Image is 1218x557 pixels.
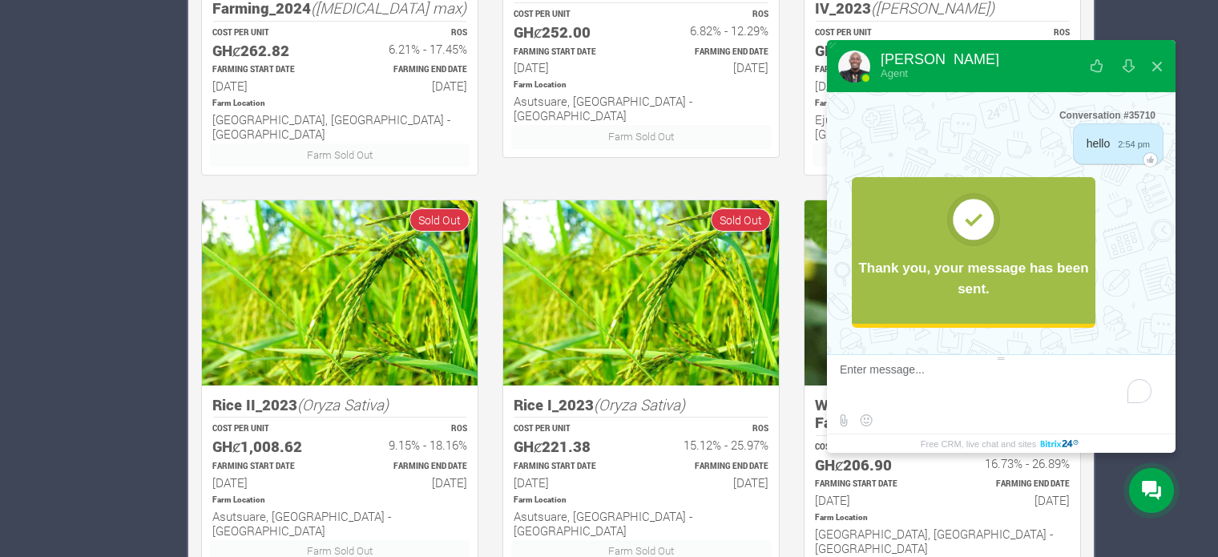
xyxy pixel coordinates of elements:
p: ROS [655,9,768,21]
p: Estimated Farming Start Date [815,64,928,76]
h6: 16.73% - 26.89% [957,456,1070,470]
h5: GHȼ221.38 [514,438,627,456]
p: ROS [957,27,1070,39]
h6: [DATE] [655,475,768,490]
p: Estimated Farming End Date [655,46,768,59]
span: Sold Out [711,208,771,232]
div: [PERSON_NAME] [881,52,999,67]
div: Agent [881,67,999,80]
h6: [DATE] [212,475,325,490]
h6: [DATE] [815,493,928,507]
h6: [GEOGRAPHIC_DATA], [GEOGRAPHIC_DATA] - [GEOGRAPHIC_DATA] [212,112,467,141]
p: ROS [354,423,467,435]
p: Estimated Farming End Date [957,478,1070,490]
p: COST PER UNIT [212,27,325,39]
p: Estimated Farming End Date [354,461,467,473]
h6: [DATE] [514,475,627,490]
img: growforme image [503,200,779,385]
p: COST PER UNIT [815,27,928,39]
p: ROS [354,27,467,39]
p: COST PER UNIT [514,423,627,435]
h6: 15.12% - 25.97% [655,438,768,452]
a: Free CRM, live chat and sites [921,434,1082,453]
p: Location of Farm [815,98,1070,110]
p: Location of Farm [514,494,768,507]
p: COST PER UNIT [815,442,928,454]
h6: [DATE] [354,79,467,93]
img: growforme image [202,200,478,385]
h5: Rice II_2023 [212,396,467,414]
h6: [GEOGRAPHIC_DATA], [GEOGRAPHIC_DATA] - [GEOGRAPHIC_DATA] [815,527,1070,555]
span: hello [1087,137,1111,150]
p: Estimated Farming Start Date [212,461,325,473]
p: Location of Farm [514,79,768,91]
h5: GHȼ252.00 [514,23,627,42]
p: Estimated Farming End Date [655,461,768,473]
div: Thank you, your message has been sent. [852,258,1095,300]
p: Estimated Farming Start Date [815,478,928,490]
h6: Ejura, [GEOGRAPHIC_DATA] - [GEOGRAPHIC_DATA] [815,112,1070,141]
h5: Women in [GEOGRAPHIC_DATA] Farming_2023 [815,396,1070,432]
span: 2:54 pm [1110,136,1150,151]
h6: [DATE] [514,60,627,75]
i: (Oryza Sativa) [594,394,685,414]
p: COST PER UNIT [212,423,325,435]
h6: [DATE] [815,79,928,93]
button: Close widget [1143,46,1172,85]
p: Estimated Farming Start Date [514,46,627,59]
p: Estimated Farming Start Date [514,461,627,473]
p: ROS [655,423,768,435]
button: Download conversation history [1114,46,1143,85]
label: Send file [833,410,853,430]
h6: 6.82% - 12.29% [655,23,768,38]
span: Sold Out [409,208,470,232]
button: Select emoticon [856,410,876,430]
h6: [DATE] [212,79,325,93]
h6: [DATE] [354,475,467,490]
h6: 6.21% - 17.45% [354,42,467,56]
p: Location of Farm [212,494,467,507]
button: Rate our service [1083,46,1111,85]
h5: Rice I_2023 [514,396,768,414]
textarea: To enrich screen reader interactions, please activate Accessibility in Grammarly extension settings [840,363,1159,406]
h6: 9.15% - 18.16% [354,438,467,452]
p: Location of Farm [212,98,467,110]
h6: [DATE] [957,493,1070,507]
h6: Asutsuare, [GEOGRAPHIC_DATA] - [GEOGRAPHIC_DATA] [514,94,768,123]
img: growforme image [805,200,1080,385]
h6: [DATE] [655,60,768,75]
p: Estimated Farming Start Date [212,64,325,76]
i: (Oryza Sativa) [297,394,389,414]
h5: GHȼ585.00 [815,42,928,60]
h6: Asutsuare, [GEOGRAPHIC_DATA] - [GEOGRAPHIC_DATA] [212,509,467,538]
h5: GHȼ262.82 [212,42,325,60]
h5: GHȼ206.90 [815,456,928,474]
h6: Asutsuare, [GEOGRAPHIC_DATA] - [GEOGRAPHIC_DATA] [514,509,768,538]
p: Estimated Farming End Date [354,64,467,76]
span: Free CRM, live chat and sites [921,434,1036,453]
h5: GHȼ1,008.62 [212,438,325,456]
p: Location of Farm [815,512,1070,524]
p: COST PER UNIT [514,9,627,21]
